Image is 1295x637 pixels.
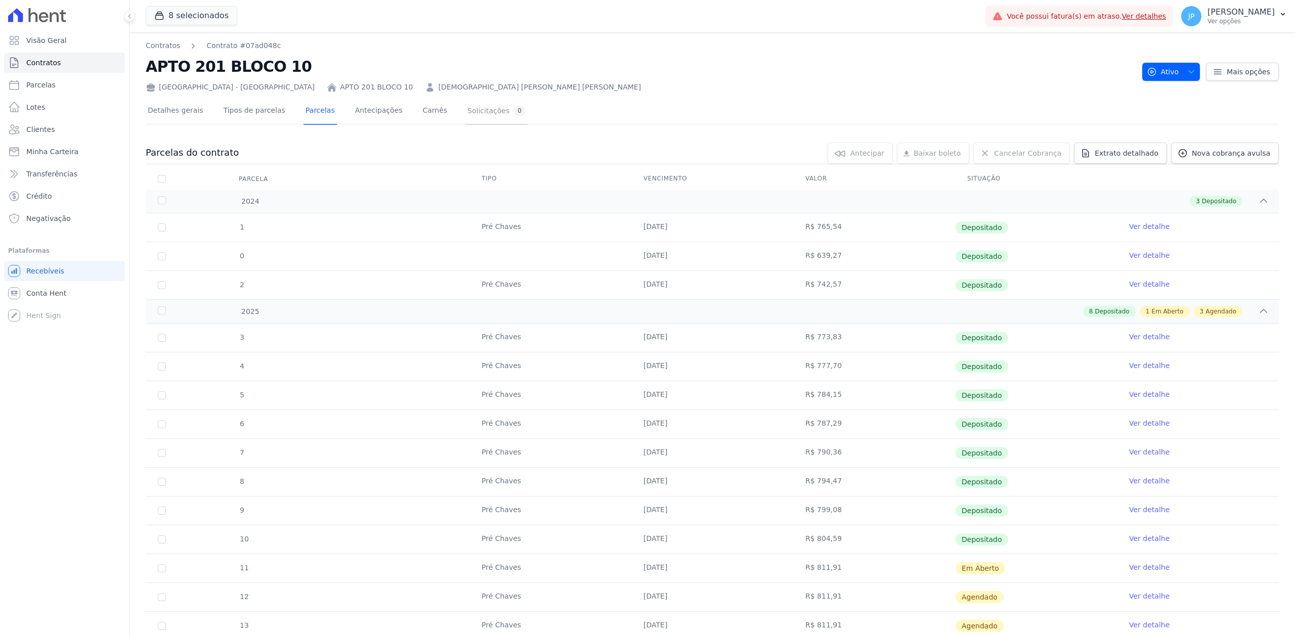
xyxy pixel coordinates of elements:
[26,102,46,112] span: Lotes
[631,583,793,611] td: [DATE]
[1192,148,1270,158] span: Nova cobrança avulsa
[239,621,249,629] span: 13
[146,40,1134,51] nav: Breadcrumb
[793,410,955,438] td: R$ 787,29
[1173,2,1295,30] button: JP [PERSON_NAME] Ver opções
[239,362,244,370] span: 4
[239,391,244,399] span: 5
[158,478,166,486] input: Só é possível selecionar pagamentos em aberto
[956,360,1008,373] span: Depositado
[1129,250,1170,260] a: Ver detalhe
[1227,67,1270,77] span: Mais opções
[1196,197,1200,206] span: 3
[1129,562,1170,572] a: Ver detalhe
[469,583,631,611] td: Pré Chaves
[158,564,166,572] input: default
[26,124,55,134] span: Clientes
[4,261,125,281] a: Recebíveis
[1129,620,1170,630] a: Ver detalhe
[793,525,955,554] td: R$ 804,59
[1122,12,1167,20] a: Ver detalhes
[631,410,793,438] td: [DATE]
[1205,307,1236,316] span: Agendado
[793,439,955,467] td: R$ 790,36
[956,332,1008,344] span: Depositado
[469,352,631,381] td: Pré Chaves
[469,468,631,496] td: Pré Chaves
[956,562,1005,574] span: Em Aberto
[631,496,793,525] td: [DATE]
[158,362,166,371] input: Só é possível selecionar pagamentos em aberto
[420,98,449,125] a: Carnês
[793,213,955,242] td: R$ 765,54
[158,507,166,515] input: Só é possível selecionar pagamentos em aberto
[146,98,205,125] a: Detalhes gerais
[4,53,125,73] a: Contratos
[469,324,631,352] td: Pré Chaves
[158,593,166,601] input: default
[1129,476,1170,486] a: Ver detalhe
[239,506,244,514] span: 9
[793,381,955,409] td: R$ 784,15
[4,142,125,162] a: Minha Carteira
[793,496,955,525] td: R$ 799,08
[4,97,125,117] a: Lotes
[1129,447,1170,457] a: Ver detalhe
[956,533,1008,545] span: Depositado
[631,242,793,270] td: [DATE]
[956,389,1008,401] span: Depositado
[1129,221,1170,232] a: Ver detalhe
[227,169,280,189] div: Parcela
[26,58,61,68] span: Contratos
[469,410,631,438] td: Pré Chaves
[956,476,1008,488] span: Depositado
[793,352,955,381] td: R$ 777,70
[793,554,955,582] td: R$ 811,91
[956,620,1004,632] span: Agendado
[1129,332,1170,342] a: Ver detalhe
[1095,307,1129,316] span: Depositado
[955,168,1117,190] th: Situação
[631,554,793,582] td: [DATE]
[1129,389,1170,399] a: Ver detalhe
[513,106,526,116] div: 0
[158,449,166,457] input: Só é possível selecionar pagamentos em aberto
[1129,418,1170,428] a: Ver detalhe
[206,40,281,51] a: Contrato #07ad048c
[631,168,793,190] th: Vencimento
[1207,7,1275,17] p: [PERSON_NAME]
[956,250,1008,262] span: Depositado
[4,283,125,303] a: Conta Hent
[469,213,631,242] td: Pré Chaves
[1142,63,1200,81] button: Ativo
[793,468,955,496] td: R$ 794,47
[158,391,166,399] input: Só é possível selecionar pagamentos em aberto
[4,119,125,140] a: Clientes
[4,164,125,184] a: Transferências
[631,324,793,352] td: [DATE]
[631,468,793,496] td: [DATE]
[469,168,631,190] th: Tipo
[469,271,631,299] td: Pré Chaves
[304,98,337,125] a: Parcelas
[26,147,78,157] span: Minha Carteira
[467,106,526,116] div: Solicitações
[239,448,244,457] span: 7
[239,252,244,260] span: 0
[956,279,1008,291] span: Depositado
[1129,360,1170,371] a: Ver detalhe
[146,82,315,93] div: [GEOGRAPHIC_DATA] - [GEOGRAPHIC_DATA]
[469,496,631,525] td: Pré Chaves
[1151,307,1183,316] span: Em Aberto
[1129,591,1170,601] a: Ver detalhe
[241,196,260,207] span: 2024
[158,535,166,543] input: Só é possível selecionar pagamentos em aberto
[793,324,955,352] td: R$ 773,83
[239,477,244,485] span: 8
[158,252,166,260] input: Só é possível selecionar pagamentos em aberto
[1202,197,1236,206] span: Depositado
[793,242,955,270] td: R$ 639,27
[1007,11,1166,22] span: Você possui fatura(s) em atraso.
[158,622,166,630] input: default
[631,439,793,467] td: [DATE]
